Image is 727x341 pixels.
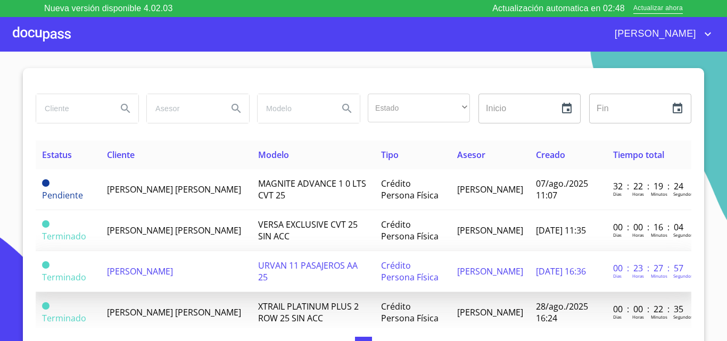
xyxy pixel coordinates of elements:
span: Terminado [42,312,86,324]
input: search [147,94,219,123]
span: [DATE] 11:35 [536,224,586,236]
span: [PERSON_NAME] [607,26,701,43]
p: Horas [632,314,644,320]
input: search [36,94,109,123]
p: 00 : 23 : 27 : 57 [613,262,685,274]
p: Minutos [651,232,667,238]
span: Crédito Persona Física [381,178,439,201]
span: [DATE] 16:36 [536,265,586,277]
p: Horas [632,191,644,197]
p: Dias [613,232,622,238]
span: Tipo [381,149,399,161]
p: Segundos [673,191,693,197]
span: [PERSON_NAME] [457,184,523,195]
span: [PERSON_NAME] [PERSON_NAME] [107,306,241,318]
span: Pendiente [42,179,49,187]
p: Segundos [673,273,693,279]
p: Segundos [673,314,693,320]
p: Dias [613,273,622,279]
p: Horas [632,232,644,238]
p: Horas [632,273,644,279]
span: [PERSON_NAME] [107,265,173,277]
button: account of current user [607,26,714,43]
span: 28/ago./2025 16:24 [536,301,588,324]
button: Search [113,96,138,121]
span: URVAN 11 PASAJEROS AA 25 [258,260,358,283]
span: Actualizar ahora [633,3,683,14]
span: Terminado [42,261,49,269]
p: Segundos [673,232,693,238]
p: Actualización automatica en 02:48 [492,2,625,15]
p: Minutos [651,314,667,320]
div: ​ [368,94,470,122]
p: 00 : 00 : 22 : 35 [613,303,685,315]
p: Minutos [651,273,667,279]
span: Cliente [107,149,135,161]
p: Dias [613,191,622,197]
span: [PERSON_NAME] [PERSON_NAME] [107,184,241,195]
p: Nueva versión disponible 4.02.03 [44,2,172,15]
input: search [258,94,330,123]
span: Terminado [42,230,86,242]
span: [PERSON_NAME] [457,265,523,277]
span: VERSA EXCLUSIVE CVT 25 SIN ACC [258,219,358,242]
button: Search [334,96,360,121]
span: [PERSON_NAME] [457,306,523,318]
span: Estatus [42,149,72,161]
p: 00 : 00 : 16 : 04 [613,221,685,233]
span: 07/ago./2025 11:07 [536,178,588,201]
span: Crédito Persona Física [381,219,439,242]
span: Terminado [42,271,86,283]
span: Tiempo total [613,149,664,161]
span: Asesor [457,149,485,161]
span: Terminado [42,302,49,310]
span: [PERSON_NAME] [PERSON_NAME] [107,224,241,236]
span: [PERSON_NAME] [457,224,523,236]
span: MAGNITE ADVANCE 1 0 LTS CVT 25 [258,178,366,201]
span: Crédito Persona Física [381,260,439,283]
span: Pendiente [42,189,83,201]
button: Search [224,96,249,121]
span: Modelo [258,149,289,161]
span: Crédito Persona Física [381,301,439,324]
span: XTRAIL PLATINUM PLUS 2 ROW 25 SIN ACC [258,301,359,324]
p: Dias [613,314,622,320]
p: Minutos [651,191,667,197]
span: Creado [536,149,565,161]
span: Terminado [42,220,49,228]
p: 32 : 22 : 19 : 24 [613,180,685,192]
